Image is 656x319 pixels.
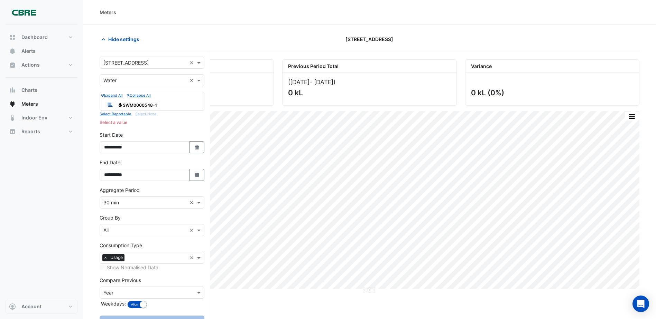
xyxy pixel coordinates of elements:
div: Previous Period Total [283,60,456,73]
button: Dashboard [6,30,77,44]
button: Hide settings [100,33,144,45]
label: Weekdays: [100,300,126,307]
app-icon: Actions [9,61,16,68]
button: Expand All [101,92,123,98]
app-icon: Alerts [9,48,16,55]
button: Select Reportable [100,111,131,117]
span: Alerts [21,48,36,55]
span: Actions [21,61,40,68]
span: Clear [190,59,195,66]
span: Dashboard [21,34,48,41]
span: Charts [21,87,37,94]
img: Company Logo [8,6,39,19]
small: Select Reportable [100,112,131,116]
button: Reports [6,125,77,138]
span: Clear [190,77,195,84]
span: Clear [190,254,195,261]
label: Aggregate Period [100,186,140,194]
button: Account [6,300,77,313]
span: × [102,254,109,261]
div: ([DATE] ) [288,78,451,86]
fa-icon: Reportable [107,101,113,107]
div: 0 kL (0%) [471,88,632,97]
button: Actions [6,58,77,72]
label: End Date [100,159,120,166]
span: Clear [190,199,195,206]
span: Hide settings [108,36,139,43]
app-icon: Meters [9,100,16,107]
div: Meters [100,9,116,16]
label: Show Normalised Data [107,264,158,271]
span: Account [21,303,41,310]
small: Expand All [101,93,123,98]
div: Open Intercom Messenger [632,296,649,312]
button: Alerts [6,44,77,58]
button: Collapse All [127,92,151,98]
fa-icon: Select Date [194,172,200,178]
app-icon: Charts [9,87,16,94]
fa-icon: Select Date [194,144,200,150]
span: Meters [21,100,38,107]
div: 0 kL [288,88,449,97]
app-icon: Indoor Env [9,114,16,121]
label: Start Date [100,131,123,138]
span: Indoor Env [21,114,47,121]
div: Select a value [100,119,204,126]
label: Consumption Type [100,242,142,249]
span: - [DATE] [309,78,333,86]
span: [STREET_ADDRESS] [345,36,393,43]
small: Collapse All [127,93,151,98]
div: Variance [465,60,639,73]
button: Meters [6,97,77,111]
span: SWM0000548-1 [115,101,160,109]
label: Compare Previous [100,277,141,284]
span: Usage [109,254,124,261]
span: Clear [190,226,195,234]
span: Reports [21,128,40,135]
app-icon: Reports [9,128,16,135]
div: Select meters or streams to enable normalisation [100,264,204,271]
button: Indoor Env [6,111,77,125]
button: Charts [6,83,77,97]
button: More Options [625,112,639,120]
label: Group By [100,214,121,221]
app-icon: Dashboard [9,34,16,41]
fa-icon: Water [118,102,123,107]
